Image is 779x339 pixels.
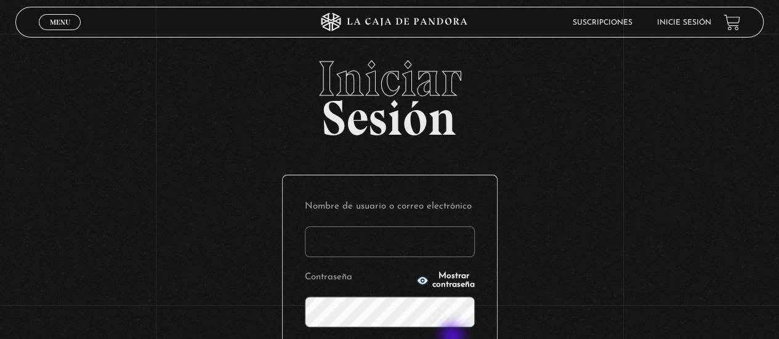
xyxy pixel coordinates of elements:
label: Nombre de usuario o correo electrónico [305,197,475,217]
span: Mostrar contraseña [432,272,475,289]
h2: Sesión [15,54,763,133]
label: Contraseña [305,268,413,287]
span: Menu [50,18,70,26]
span: Cerrar [46,29,75,38]
a: Suscripciones [573,19,632,26]
button: Mostrar contraseña [416,272,475,289]
span: Iniciar [15,54,763,103]
a: Inicie sesión [657,19,711,26]
a: View your shopping cart [724,14,740,31]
